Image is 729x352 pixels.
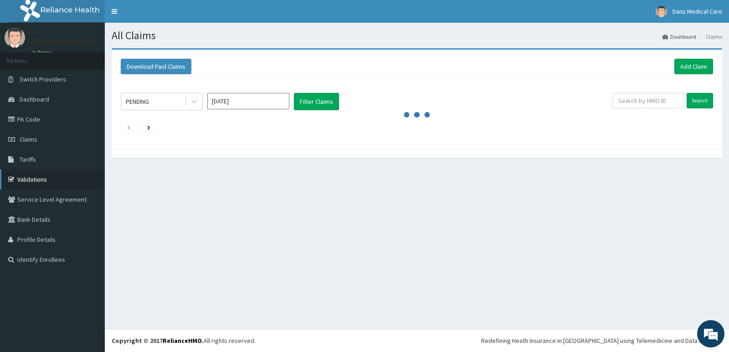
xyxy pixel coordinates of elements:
[687,93,713,108] input: Search
[662,33,696,41] a: Dashboard
[20,95,49,103] span: Dashboard
[105,329,729,352] footer: All rights reserved.
[163,337,202,345] a: RelianceHMO
[32,50,54,56] a: Online
[5,27,25,48] img: User Image
[126,97,149,106] div: PENDING
[612,93,684,108] input: Search by HMO ID
[32,37,96,45] p: Dans Medical Care
[656,6,667,17] img: User Image
[127,123,131,131] a: Previous page
[294,93,339,110] button: Filter Claims
[20,155,36,163] span: Tariffs
[481,336,722,345] div: Redefining Heath Insurance in [GEOGRAPHIC_DATA] using Telemedicine and Data Science!
[20,135,37,143] span: Claims
[112,337,204,345] strong: Copyright © 2017 .
[674,59,713,74] a: Add Claim
[403,101,431,128] svg: audio-loading
[121,59,191,74] button: Download Paid Claims
[20,75,66,83] span: Switch Providers
[147,123,150,131] a: Next page
[673,7,722,15] span: Dans Medical Care
[112,30,722,41] h1: All Claims
[697,33,722,41] li: Claims
[207,93,289,109] input: Select Month and Year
